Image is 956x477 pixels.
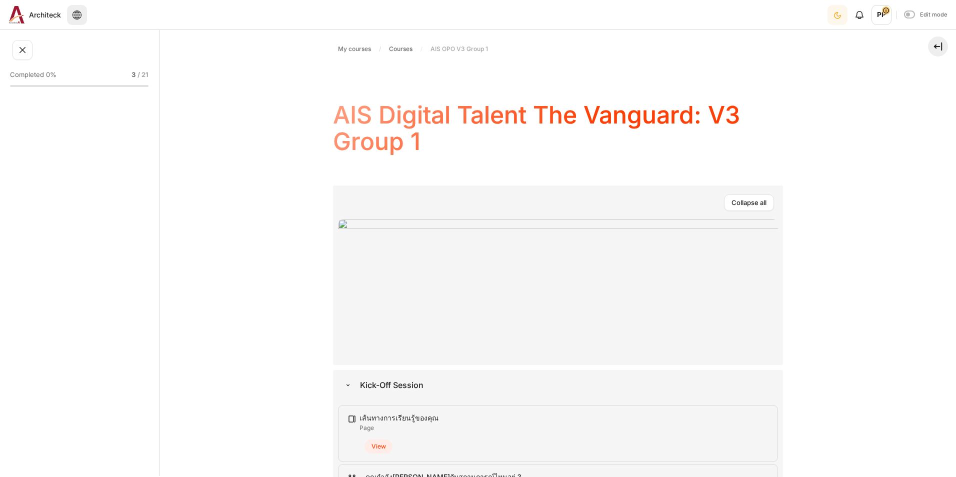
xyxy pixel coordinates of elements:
[137,70,148,80] span: / 21
[426,43,492,55] a: AIS OPO V3 Group 1
[430,44,488,53] span: AIS OPO V3 Group 1
[359,413,438,422] a: เส้นทางการเรียนรู้ของคุณ
[9,6,25,23] img: Architeck
[731,198,766,208] span: Collapse all
[364,437,755,455] div: Completion requirements for เส้นทางการเรียนรู้ของคุณ
[334,43,375,55] a: My courses
[333,102,783,155] h1: AIS Digital Talent The Vanguard: V3 Group 1
[849,5,869,25] div: Show notification window with no new notifications
[5,6,61,23] a: Architeck Architeck
[338,375,358,395] a: Kick-Off Session
[385,43,416,55] a: Courses
[333,41,783,57] nav: Navigation bar
[389,44,412,53] span: Courses
[871,5,891,25] a: User menu
[338,44,371,53] span: My courses
[724,194,774,211] a: Collapse all
[10,70,56,80] span: Completed 0%
[871,5,891,25] span: PP
[828,4,846,25] div: Dark Mode
[131,70,135,80] span: 3
[10,68,152,97] a: Completed 0% 3 / 21
[827,5,847,25] button: Light Mode Dark Mode
[67,5,87,25] button: Languages
[371,442,386,451] span: View
[29,9,61,20] span: Architeck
